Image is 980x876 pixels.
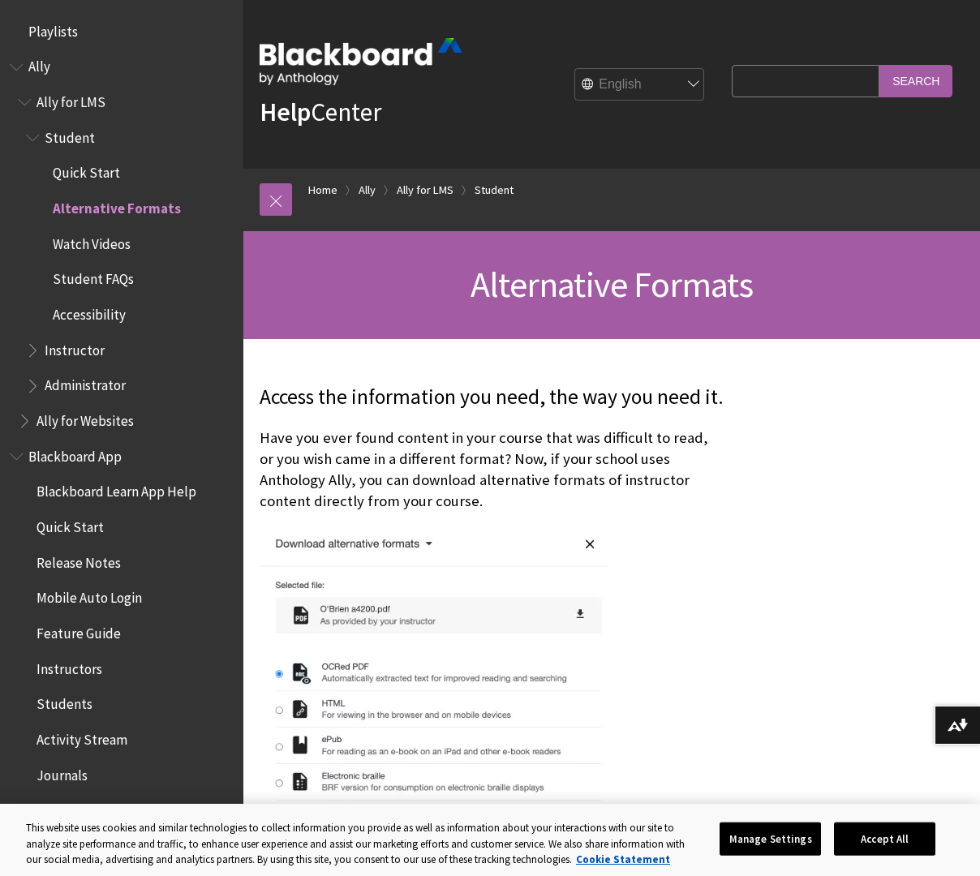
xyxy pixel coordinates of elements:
button: Manage Settings [720,822,821,856]
a: Ally for LMS [397,180,453,200]
a: More information about your privacy, opens in a new tab [576,852,670,866]
span: Quick Start [37,513,104,535]
select: Site Language Selector [575,69,705,101]
p: Have you ever found content in your course that was difficult to read, or you wish came in a diff... [260,427,724,513]
input: Search [879,65,952,97]
a: Home [308,180,337,200]
button: Accept All [834,822,935,856]
span: Watch Videos [53,230,131,252]
img: Blackboard by Anthology [260,38,462,85]
span: Instructors [37,655,102,677]
span: Journals [37,762,88,784]
span: Ally [28,54,50,75]
a: Ally [359,180,376,200]
span: Quick Start [53,160,120,182]
span: Student [45,124,95,146]
nav: Book outline for Anthology Ally Help [10,54,234,435]
span: Feature Guide [37,620,121,642]
nav: Book outline for Playlists [10,18,234,45]
span: Playlists [28,18,78,40]
span: Courses and Organizations [37,797,190,818]
div: This website uses cookies and similar technologies to collect information you provide as well as ... [26,820,686,868]
span: Accessibility [53,301,126,323]
a: Student [475,180,514,200]
span: Instructor [45,337,105,359]
span: Administrator [45,372,126,394]
span: Alternative Formats [53,195,181,217]
span: Blackboard App [28,443,122,465]
span: Release Notes [37,549,121,571]
span: Mobile Auto Login [37,585,142,607]
span: Student FAQs [53,266,134,288]
p: Access the information you need, the way you need it. [260,383,724,412]
span: Alternative Formats [471,262,753,307]
span: Activity Stream [37,726,127,748]
span: Students [37,690,92,712]
span: Ally for LMS [37,88,105,110]
span: Blackboard Learn App Help [37,479,196,500]
span: Ally for Websites [37,407,134,429]
strong: Help [260,96,311,128]
a: HelpCenter [260,96,381,128]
